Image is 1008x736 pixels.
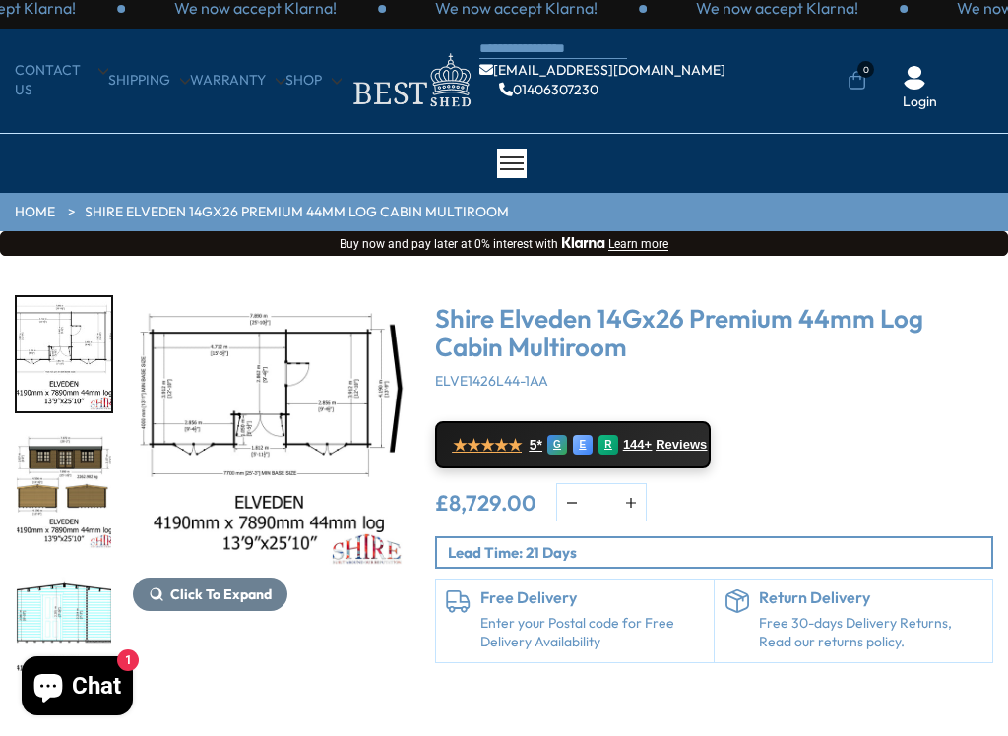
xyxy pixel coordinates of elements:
[435,492,536,514] ins: £8,729.00
[435,372,548,390] span: ELVE1426L44-1AA
[435,421,711,468] a: ★★★★★ 5* G E R 144+ Reviews
[15,433,113,551] div: 3 / 10
[133,578,287,611] button: Click To Expand
[85,203,509,222] a: Shire Elveden 14Gx26 Premium 44mm Log Cabin Multiroom
[15,295,113,413] div: 2 / 10
[848,71,866,91] a: 0
[17,573,111,687] img: Elveden4190x789014x2644mmINTERNALHT_1cfb361d-6bae-4252-9984-cdcd7cc2811d_200x200.jpg
[857,61,874,78] span: 0
[448,542,991,563] p: Lead Time: 21 Days
[759,614,982,652] p: Free 30-days Delivery Returns, Read our returns policy.
[15,61,108,99] a: CONTACT US
[547,435,567,455] div: G
[133,295,406,568] img: Shire Elveden 14Gx26 Premium Log Cabin Multiroom - Best Shed
[903,92,937,112] a: Login
[499,83,598,96] a: 01406307230
[453,436,522,455] span: ★★★★★
[656,437,707,453] span: Reviews
[573,435,593,455] div: E
[903,66,926,90] img: User Icon
[15,571,113,689] div: 4 / 10
[285,71,342,91] a: Shop
[133,295,406,689] div: 2 / 10
[170,585,272,603] span: Click To Expand
[17,435,111,549] img: Elveden4190x789014x2644mmMFTLINE_05ef15f3-8f2d-43f2-bb02-09e9d57abccb_200x200.jpg
[190,71,285,91] a: Warranty
[108,71,190,91] a: Shipping
[759,589,982,607] h6: Return Delivery
[15,203,55,222] a: HOME
[342,48,479,112] img: logo
[435,305,993,361] h3: Shire Elveden 14Gx26 Premium 44mm Log Cabin Multiroom
[623,437,652,453] span: 144+
[16,656,139,720] inbox-online-store-chat: Shopify online store chat
[479,63,725,77] a: [EMAIL_ADDRESS][DOMAIN_NAME]
[480,589,704,607] h6: Free Delivery
[598,435,618,455] div: R
[480,614,704,652] a: Enter your Postal code for Free Delivery Availability
[17,297,111,411] img: Elveden4190x789014x2644mmMFTPLAN_40677167-342d-438a-b30c-ffbc9aefab87_200x200.jpg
